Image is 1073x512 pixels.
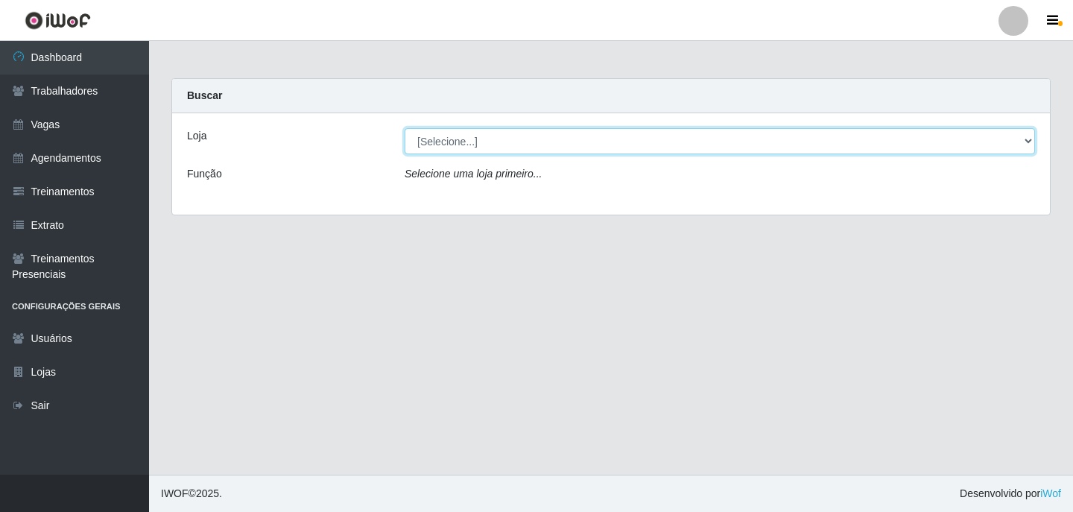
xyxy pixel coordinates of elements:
[187,166,222,182] label: Função
[161,487,189,499] span: IWOF
[405,168,542,180] i: Selecione uma loja primeiro...
[161,486,222,502] span: © 2025 .
[1040,487,1061,499] a: iWof
[187,89,222,101] strong: Buscar
[960,486,1061,502] span: Desenvolvido por
[187,128,206,144] label: Loja
[25,11,91,30] img: CoreUI Logo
